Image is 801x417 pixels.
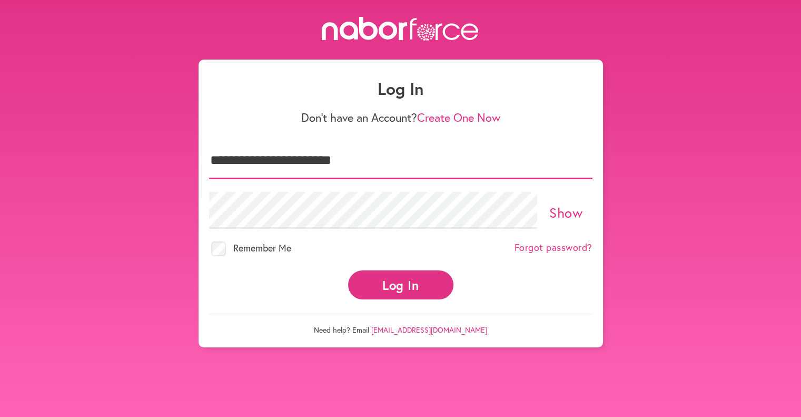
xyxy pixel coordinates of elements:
[515,242,592,254] a: Forgot password?
[348,270,453,299] button: Log In
[209,111,592,124] p: Don't have an Account?
[371,325,487,335] a: [EMAIL_ADDRESS][DOMAIN_NAME]
[209,314,592,335] p: Need help? Email
[417,110,500,125] a: Create One Now
[549,203,582,221] a: Show
[209,79,592,99] h1: Log In
[233,241,291,254] span: Remember Me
